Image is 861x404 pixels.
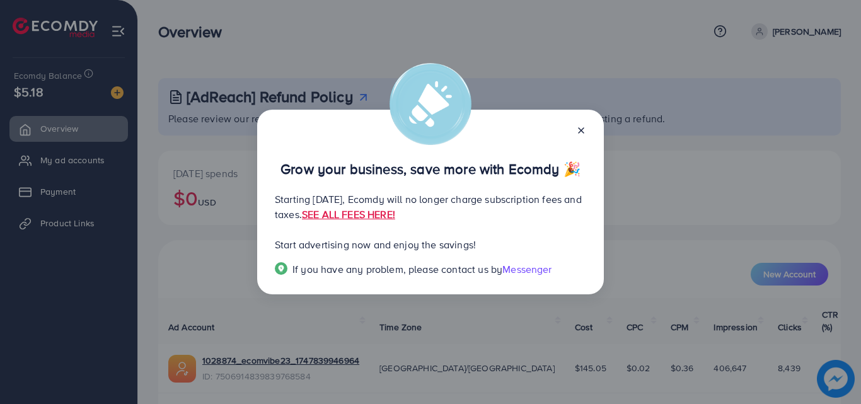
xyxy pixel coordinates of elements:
p: Starting [DATE], Ecomdy will no longer charge subscription fees and taxes. [275,192,586,222]
a: SEE ALL FEES HERE! [302,207,395,221]
p: Grow your business, save more with Ecomdy 🎉 [275,161,586,176]
span: If you have any problem, please contact us by [292,262,502,276]
span: Messenger [502,262,552,276]
img: alert [390,63,471,145]
p: Start advertising now and enjoy the savings! [275,237,586,252]
img: Popup guide [275,262,287,275]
